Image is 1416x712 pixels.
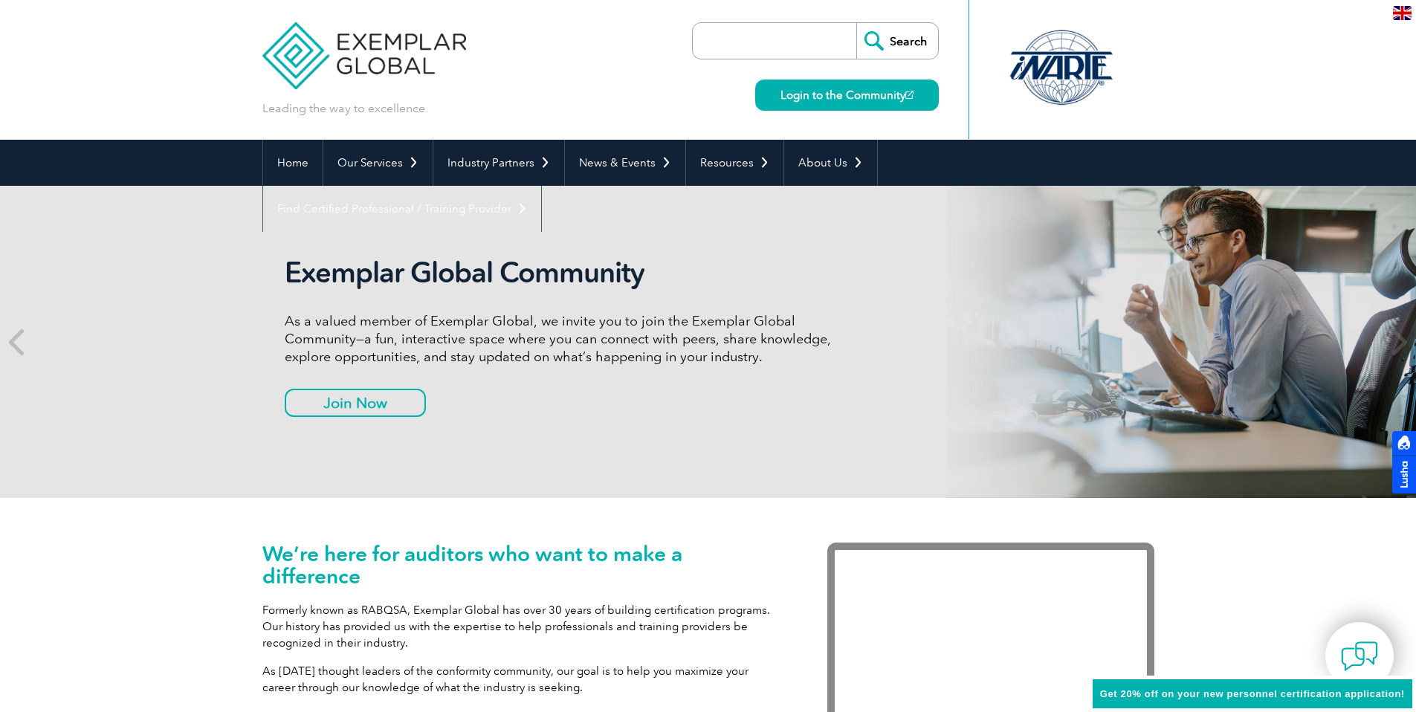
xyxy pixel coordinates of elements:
a: News & Events [565,140,685,186]
h2: Exemplar Global Community [285,256,842,290]
img: contact-chat.png [1341,638,1378,675]
img: en [1393,6,1412,20]
a: Industry Partners [433,140,564,186]
p: Leading the way to excellence [262,100,425,117]
a: Find Certified Professional / Training Provider [263,186,541,232]
p: As a valued member of Exemplar Global, we invite you to join the Exemplar Global Community—a fun,... [285,312,842,366]
a: Our Services [323,140,433,186]
input: Search [856,23,938,59]
p: Formerly known as RABQSA, Exemplar Global has over 30 years of building certification programs. O... [262,602,783,651]
p: As [DATE] thought leaders of the conformity community, our goal is to help you maximize your care... [262,663,783,696]
img: open_square.png [905,91,914,99]
a: Resources [686,140,783,186]
span: Get 20% off on your new personnel certification application! [1100,688,1405,699]
h1: We’re here for auditors who want to make a difference [262,543,783,587]
a: Join Now [285,389,426,417]
a: Home [263,140,323,186]
a: Login to the Community [755,80,939,111]
a: About Us [784,140,877,186]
